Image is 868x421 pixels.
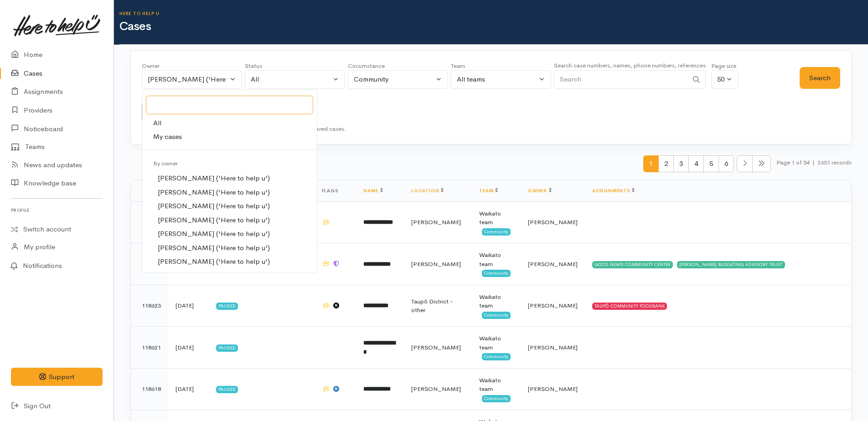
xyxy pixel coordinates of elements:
[451,62,551,71] div: Team
[718,155,734,172] span: 6
[131,368,168,410] td: 118618
[643,155,659,172] span: 1
[479,293,513,310] div: Waikato team
[119,11,868,16] h6: Here to help u
[482,312,511,319] span: Community
[153,159,178,167] span: By owner
[158,257,270,267] span: [PERSON_NAME] ('Here to help u')
[411,260,461,268] span: [PERSON_NAME]
[812,159,815,166] span: |
[354,74,434,85] div: Community
[753,155,771,172] li: Last page
[146,96,313,114] input: Search
[158,243,270,253] span: [PERSON_NAME] ('Here to help u')
[451,70,551,89] button: All teams
[411,344,461,351] span: [PERSON_NAME]
[776,155,852,180] small: Page 1 of 54 2651 records
[142,124,840,133] div: This date filter is based on case created date and excludes all archived cases.
[800,67,840,89] button: Search
[158,215,270,226] span: [PERSON_NAME] ('Here to help u')
[363,188,382,194] a: Name
[411,188,444,194] a: Location
[673,155,689,172] span: 3
[11,204,103,216] h6: Profile
[479,188,498,194] a: Team
[528,302,578,309] span: [PERSON_NAME]
[245,70,345,89] button: All
[411,218,461,226] span: [PERSON_NAME]
[131,327,168,369] td: 118621
[348,62,448,71] div: Circumstance
[482,270,511,277] span: Community
[411,385,461,393] span: [PERSON_NAME]
[479,251,513,268] div: Waikato team
[148,74,228,85] div: [PERSON_NAME] ('Here to help u')
[251,74,331,85] div: All
[153,132,182,142] span: My cases
[315,180,356,202] th: Flags
[142,70,242,89] button: Kyleigh Pike ('Here to help u')
[703,155,719,172] span: 5
[528,385,578,393] span: [PERSON_NAME]
[554,70,688,89] input: Search
[688,155,704,172] span: 4
[482,395,511,402] span: Community
[554,62,706,69] small: Search case numbers, names, phone numbers, references
[482,353,511,360] span: Community
[131,201,168,243] td: 118644
[131,243,168,285] td: 118626
[479,209,513,227] div: Waikato team
[142,62,242,71] div: Owner
[245,62,345,71] div: Status
[11,368,103,386] button: Support
[158,173,270,184] span: [PERSON_NAME] ('Here to help u')
[658,155,674,172] span: 2
[528,260,578,268] span: [PERSON_NAME]
[717,74,724,85] div: 50
[216,344,238,352] div: Paused
[119,20,868,33] h1: Cases
[528,188,552,194] a: Owner
[457,74,537,85] div: All teams
[711,70,739,89] button: 50
[711,62,739,71] div: Page size
[158,229,270,239] span: [PERSON_NAME] ('Here to help u')
[158,201,270,211] span: [PERSON_NAME] ('Here to help u')
[411,298,453,314] span: Taupō District - other
[592,261,673,268] div: GOOD NEWS COMMUNITY CENTRE
[482,228,511,236] span: Community
[528,344,578,351] span: [PERSON_NAME]
[131,285,168,327] td: 118623
[216,386,238,393] div: Paused
[592,303,667,310] div: TAUPŌ COMMUNITY FOODBANK
[216,303,238,310] div: Paused
[528,218,578,226] span: [PERSON_NAME]
[158,187,270,198] span: [PERSON_NAME] ('Here to help u')
[479,334,513,352] div: Waikato team
[131,180,168,202] th: #
[153,118,161,128] span: All
[479,376,513,394] div: Waikato team
[677,261,785,268] div: [PERSON_NAME] BUDGETING ADVISORY TRUST
[168,285,209,327] td: [DATE]
[348,70,448,89] button: Community
[592,188,635,194] a: Assignments
[168,327,209,369] td: [DATE]
[168,368,209,410] td: [DATE]
[737,155,753,172] li: Next page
